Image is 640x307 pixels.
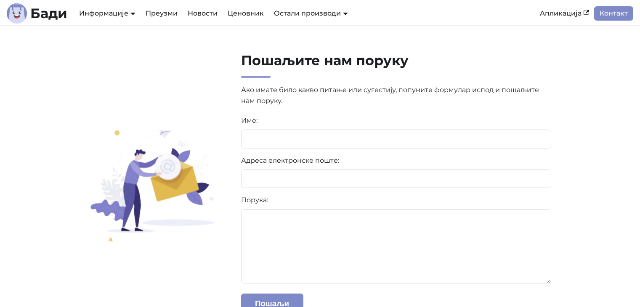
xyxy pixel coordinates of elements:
img: Лого [7,3,27,24]
label: Адреса електронске поште: [241,155,552,166]
a: Новости [183,6,223,21]
a: Информације [79,9,135,17]
b: Бади [30,7,67,20]
label: Порука: [241,195,552,206]
a: Остали производи [274,9,348,17]
p: Ако имате било какво питање или сугестију, попуните формулар испод и пошаљите нам поруку. [241,85,552,107]
img: Пошаљите нам поруку [86,128,216,242]
a: Ценовник [223,6,269,21]
a: Апликација [535,6,594,21]
h2: Пошаљите нам поруку [241,52,552,78]
a: Контакт [594,6,633,21]
label: Име: [241,115,552,126]
a: Преузми [141,6,183,21]
a: ЛогоБади [7,3,67,24]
